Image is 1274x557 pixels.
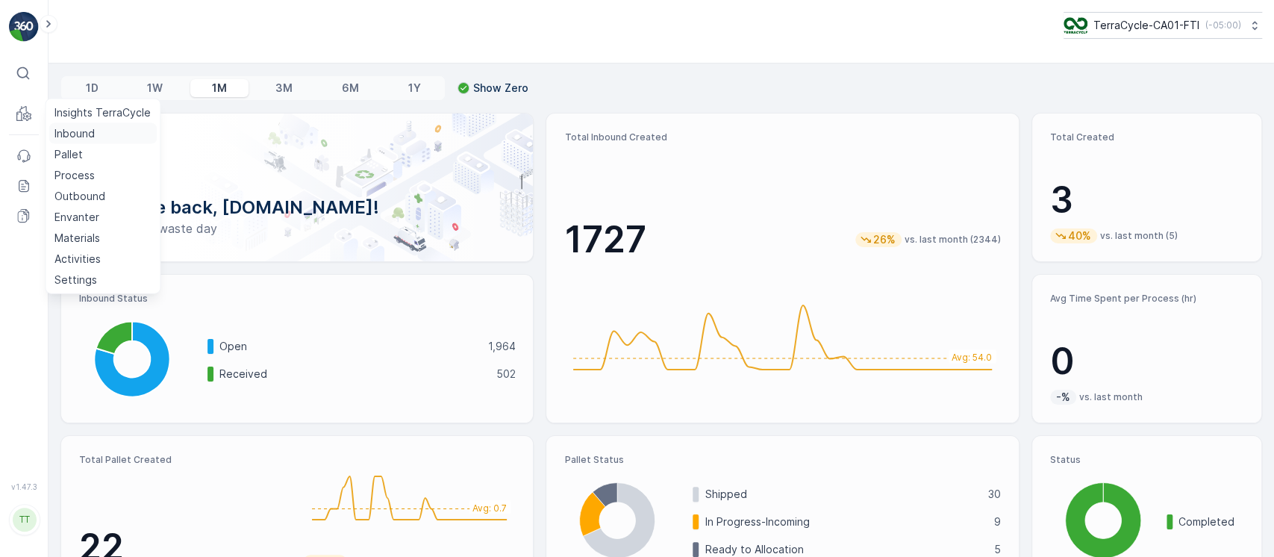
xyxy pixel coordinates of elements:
[1064,12,1262,39] button: TerraCycle-CA01-FTI(-05:00)
[1178,514,1243,529] p: Completed
[86,81,99,96] p: 1D
[1050,339,1243,384] p: 0
[994,514,1001,529] p: 9
[1064,17,1087,34] img: TC_BVHiTW6.png
[1050,293,1243,305] p: Avg Time Spent per Process (hr)
[275,81,293,96] p: 3M
[9,494,39,545] button: TT
[496,367,515,382] p: 502
[85,196,509,220] p: Welcome back, [DOMAIN_NAME]!
[994,542,1001,557] p: 5
[1067,228,1093,243] p: 40%
[1205,19,1241,31] p: ( -05:00 )
[46,494,133,509] p: [DOMAIN_NAME]
[905,234,1001,246] p: vs. last month (2344)
[705,542,984,557] p: Ready to Allocation
[1050,131,1243,143] p: Total Created
[13,508,37,532] div: TT
[79,454,291,466] p: Total Pallet Created
[219,367,486,382] p: Received
[473,81,528,96] p: Show Zero
[1093,18,1199,33] p: TerraCycle-CA01-FTI
[34,67,49,79] p: ⌘B
[46,509,133,545] p: [EMAIL_ADDRESS][PERSON_NAME][DOMAIN_NAME]
[705,487,978,502] p: Shipped
[79,293,515,305] p: Inbound Status
[85,220,509,237] p: Have a zero-waste day
[9,482,39,491] span: v 1.47.3
[1050,178,1243,223] p: 3
[1100,230,1178,242] p: vs. last month (5)
[219,339,478,354] p: Open
[212,81,227,96] p: 1M
[564,454,1000,466] p: Pallet Status
[988,487,1001,502] p: 30
[342,81,359,96] p: 6M
[1050,454,1243,466] p: Status
[564,131,1000,143] p: Total Inbound Created
[705,514,984,529] p: In Progress-Incoming
[872,232,897,247] p: 26%
[1055,390,1072,405] p: -%
[564,217,646,262] p: 1727
[487,339,515,354] p: 1,964
[1079,391,1143,403] p: vs. last month
[408,81,420,96] p: 1Y
[9,12,39,42] img: logo
[147,81,163,96] p: 1W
